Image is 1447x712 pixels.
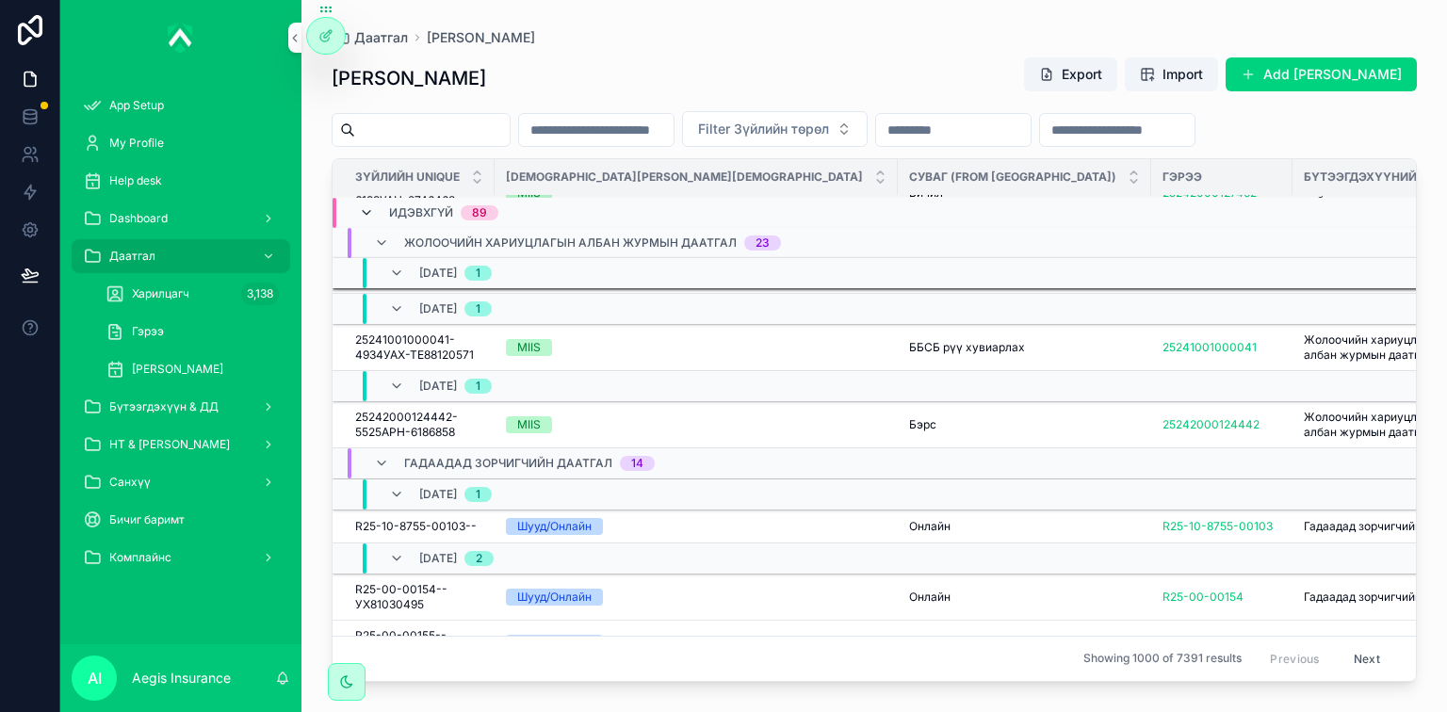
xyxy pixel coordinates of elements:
div: Шууд/Онлайн [517,635,592,652]
span: Бэрс [909,417,936,432]
span: [PERSON_NAME] [132,362,223,377]
a: [PERSON_NAME] [94,352,290,386]
a: Help desk [72,164,290,198]
a: 25241001000041-4934УАХ-ТЕ88120571 [355,332,483,363]
span: Dashboard [109,211,168,226]
button: Add [PERSON_NAME] [1226,57,1417,91]
span: Import [1162,65,1203,84]
span: [DATE] [419,266,457,281]
span: Гадаадад зорчигчийн даатгал [404,456,612,471]
a: Даатгал [72,239,290,273]
a: НТ & [PERSON_NAME] [72,428,290,461]
a: Комплайнс [72,541,290,574]
button: Import [1125,57,1218,91]
img: App logo [168,23,194,53]
span: Showing 1000 of 7391 results [1083,652,1242,667]
a: R25-10-8755-00103-- [355,519,483,534]
span: [DATE] [419,301,457,316]
span: Суваг (from [GEOGRAPHIC_DATA]) [909,170,1116,185]
div: 89 [472,205,487,220]
span: R25-00-00154--УХ81030495 [355,582,483,612]
span: My Profile [109,136,164,151]
a: Онлайн [909,590,1140,605]
a: 25242000124442 [1162,417,1281,432]
span: Онлайн [909,519,951,534]
span: App Setup [109,98,164,113]
span: Даатгал [354,28,408,47]
span: Filter Зүйлийн төрөл [698,120,829,138]
button: Next [1341,644,1393,673]
span: Харилцагч [132,286,189,301]
span: Бүтээгдэхүүний нэр [1304,170,1444,185]
p: Aegis Insurance [132,669,231,688]
a: ББСБ рүү хувиарлах [909,340,1140,355]
span: R25-10-8755-00103-- [355,519,477,534]
div: 1 [476,487,480,502]
span: [DATE] [419,379,457,394]
a: App Setup [72,89,290,122]
a: R25-00-00155--УП92020824 [355,628,483,658]
a: Даатгал [332,28,408,47]
span: ББСБ рүү хувиарлах [909,340,1025,355]
div: Шууд/Онлайн [517,518,592,535]
div: scrollable content [60,75,301,599]
a: 25241001000041 [1162,340,1281,355]
a: Шууд/Онлайн [506,635,886,652]
span: Идэвхгүй [389,205,453,220]
a: My Profile [72,126,290,160]
span: Бичиг баримт [109,512,185,527]
span: [DATE] [419,551,457,566]
button: Select Button [682,111,868,147]
h1: [PERSON_NAME] [332,65,486,91]
div: 1 [476,301,480,316]
a: MIIS [506,416,886,433]
a: Dashboard [72,202,290,235]
div: 2 [476,551,482,566]
div: 1 [476,266,480,281]
a: Гэрээ [94,315,290,348]
span: Зүйлийн unique [355,170,460,185]
div: 23 [756,235,770,251]
span: Онлайн [909,590,951,605]
button: Export [1024,57,1117,91]
a: Шууд/Онлайн [506,589,886,606]
a: Бичиг баримт [72,503,290,537]
a: Бүтээгдэхүүн & ДД [72,390,290,424]
span: Комплайнс [109,550,171,565]
span: Жолоочийн хариуцлагын албан журмын даатгал [404,235,737,251]
div: MIIS [517,416,541,433]
a: 25241001000041 [1162,340,1257,355]
a: R25-00-00154 [1162,590,1281,605]
a: R25-10-8755-00103 [1162,519,1273,534]
a: MIIS [506,339,886,356]
a: Санхүү [72,465,290,499]
a: 25242000124442 [1162,417,1260,432]
div: MIIS [517,339,541,356]
div: 3,138 [241,283,279,305]
span: Бүтээгдэхүүн & ДД [109,399,219,414]
span: Даатгал [109,249,155,264]
span: Гэрээ [132,324,164,339]
a: R25-00-00154 [1162,590,1244,605]
span: [DEMOGRAPHIC_DATA][PERSON_NAME][DEMOGRAPHIC_DATA] [506,170,863,185]
span: Санхүү [109,475,151,490]
a: Шууд/Онлайн [506,518,886,535]
a: Бэрс [909,417,1140,432]
div: 14 [631,456,643,471]
div: Шууд/Онлайн [517,589,592,606]
a: [PERSON_NAME] [427,28,535,47]
div: 1 [476,379,480,394]
span: [DATE] [419,487,457,502]
span: НТ & [PERSON_NAME] [109,437,230,452]
a: 25242000124442-5525АРН-6186858 [355,410,483,440]
span: Help desk [109,173,162,188]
